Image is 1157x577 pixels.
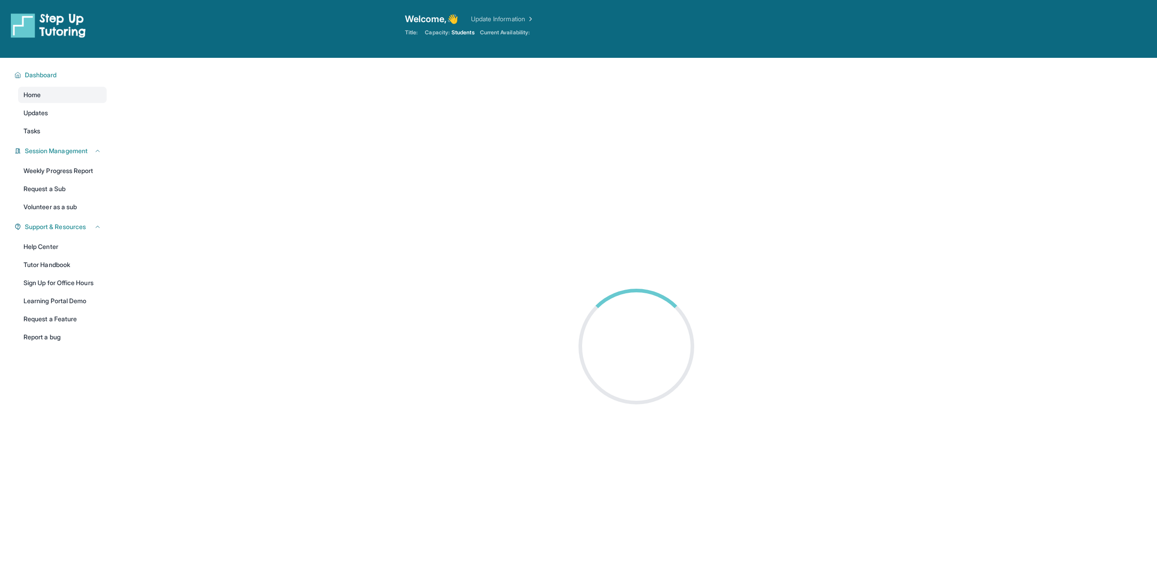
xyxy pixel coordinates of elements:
[18,181,107,197] a: Request a Sub
[18,257,107,273] a: Tutor Handbook
[18,329,107,345] a: Report a bug
[18,311,107,327] a: Request a Feature
[425,29,450,36] span: Capacity:
[24,127,40,136] span: Tasks
[25,70,57,80] span: Dashboard
[405,29,418,36] span: Title:
[18,293,107,309] a: Learning Portal Demo
[25,222,86,231] span: Support & Resources
[24,90,41,99] span: Home
[21,222,101,231] button: Support & Resources
[18,275,107,291] a: Sign Up for Office Hours
[21,70,101,80] button: Dashboard
[18,199,107,215] a: Volunteer as a sub
[471,14,534,23] a: Update Information
[25,146,88,155] span: Session Management
[21,146,101,155] button: Session Management
[480,29,530,36] span: Current Availability:
[525,14,534,23] img: Chevron Right
[18,163,107,179] a: Weekly Progress Report
[18,239,107,255] a: Help Center
[11,13,86,38] img: logo
[24,108,48,117] span: Updates
[18,87,107,103] a: Home
[18,105,107,121] a: Updates
[405,13,458,25] span: Welcome, 👋
[452,29,475,36] span: Students
[18,123,107,139] a: Tasks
